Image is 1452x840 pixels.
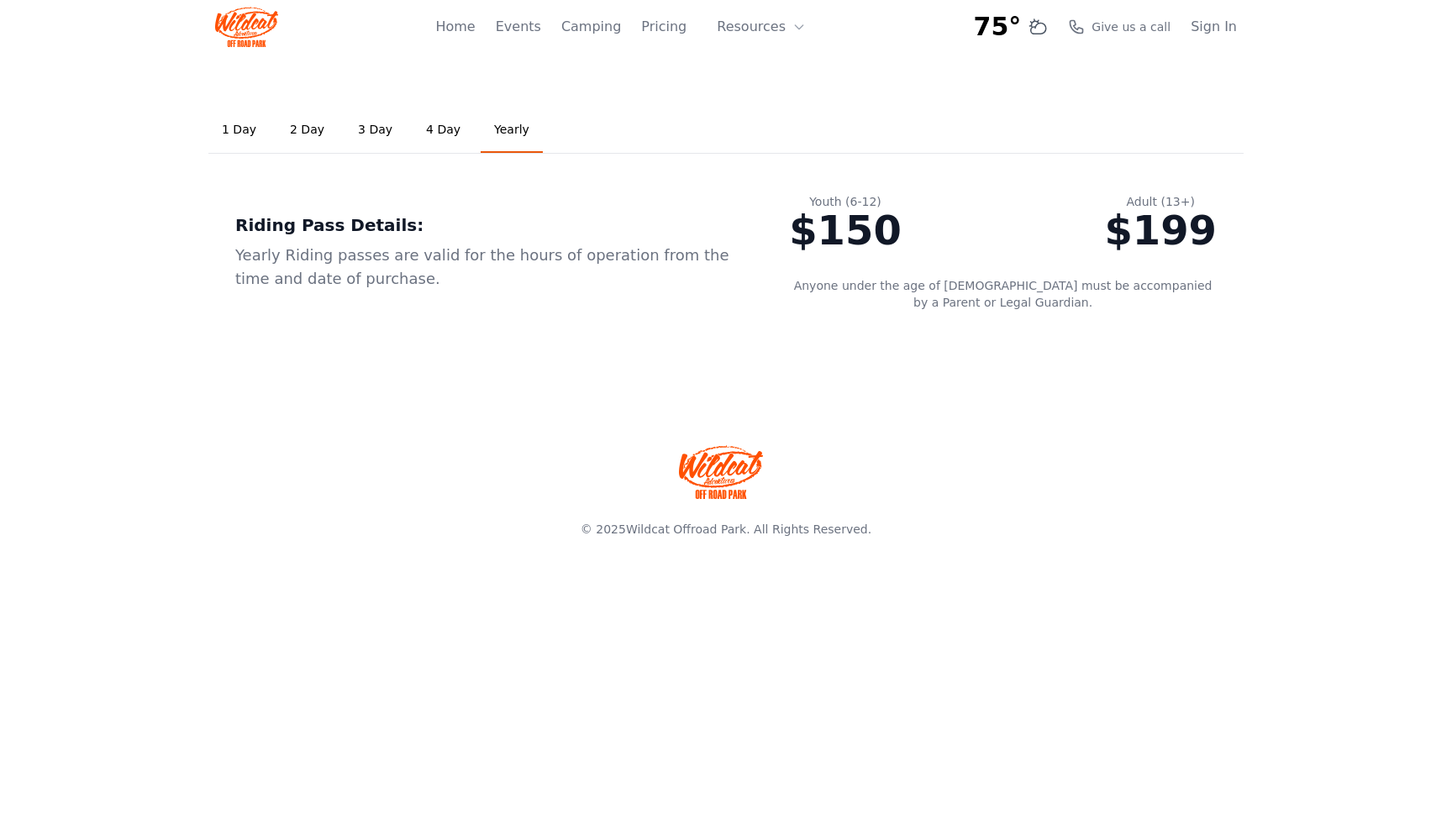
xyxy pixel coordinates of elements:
[215,7,278,47] img: Wildcat Logo
[789,210,902,250] div: $150
[974,12,1022,42] span: 75°
[1068,18,1171,35] a: Give us a call
[208,108,270,153] a: 1 Day
[561,17,621,37] a: Camping
[345,108,406,153] a: 3 Day
[235,244,735,291] div: Yearly Riding passes are valid for the hours of operation from the time and date of purchase.
[789,193,902,210] div: Youth (6-12)
[276,108,338,153] a: 2 Day
[1191,17,1237,37] a: Sign In
[789,277,1217,311] p: Anyone under the age of [DEMOGRAPHIC_DATA] must be accompanied by a Parent or Legal Guardian.
[641,17,687,37] a: Pricing
[679,445,763,499] img: Wildcat Offroad park
[626,522,746,536] a: Wildcat Offroad Park
[235,213,735,237] div: Riding Pass Details:
[496,17,541,37] a: Events
[413,108,474,153] a: 4 Day
[581,522,871,536] span: © 2025 . All Rights Reserved.
[1104,193,1217,210] div: Adult (13+)
[707,10,816,44] button: Resources
[481,108,543,153] a: Yearly
[1104,210,1217,250] div: $199
[435,17,475,37] a: Home
[1092,18,1171,35] span: Give us a call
